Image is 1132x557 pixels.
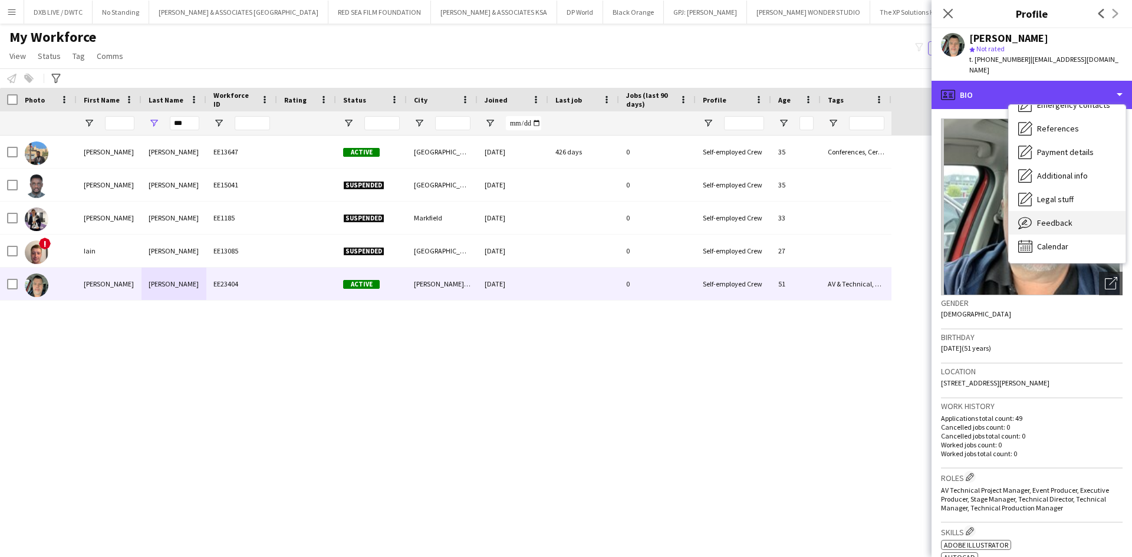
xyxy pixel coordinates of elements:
[1037,241,1068,252] span: Calendar
[39,238,51,249] span: !
[141,268,206,300] div: [PERSON_NAME]
[77,235,141,267] div: Iain
[213,91,256,108] span: Workforce ID
[771,169,821,201] div: 35
[284,95,307,104] span: Rating
[1037,194,1074,205] span: Legal stuff
[77,136,141,168] div: [PERSON_NAME]
[77,202,141,234] div: [PERSON_NAME]
[414,118,424,128] button: Open Filter Menu
[1037,217,1072,228] span: Feedback
[778,118,789,128] button: Open Filter Menu
[206,136,277,168] div: EE13647
[724,116,764,130] input: Profile Filter Input
[343,280,380,289] span: Active
[407,169,478,201] div: [GEOGRAPHIC_DATA]
[206,202,277,234] div: EE1185
[407,136,478,168] div: [GEOGRAPHIC_DATA]
[68,48,90,64] a: Tag
[1009,117,1126,140] div: References
[771,202,821,234] div: 33
[343,118,354,128] button: Open Filter Menu
[1037,123,1079,134] span: References
[478,235,548,267] div: [DATE]
[25,95,45,104] span: Photo
[703,95,726,104] span: Profile
[5,48,31,64] a: View
[870,1,952,24] button: The XP Solutions KSA
[149,118,159,128] button: Open Filter Menu
[141,136,206,168] div: [PERSON_NAME]
[206,268,277,300] div: EE23404
[149,95,183,104] span: Last Name
[941,118,1123,295] img: Crew avatar or photo
[84,95,120,104] span: First Name
[941,401,1123,411] h3: Work history
[478,202,548,234] div: [DATE]
[485,95,508,104] span: Joined
[664,1,747,24] button: GPJ: [PERSON_NAME]
[73,51,85,61] span: Tag
[941,378,1049,387] span: [STREET_ADDRESS][PERSON_NAME]
[1037,100,1110,110] span: Emergency contacts
[976,44,1005,53] span: Not rated
[619,235,696,267] div: 0
[1009,187,1126,211] div: Legal stuff
[557,1,603,24] button: DP World
[407,268,478,300] div: [PERSON_NAME][GEOGRAPHIC_DATA]
[343,148,380,157] span: Active
[941,309,1011,318] span: [DEMOGRAPHIC_DATA]
[849,116,884,130] input: Tags Filter Input
[1009,211,1126,235] div: Feedback
[25,141,48,165] img: Clarkson Wilcox
[414,95,427,104] span: City
[9,51,26,61] span: View
[435,116,470,130] input: City Filter Input
[1037,170,1088,181] span: Additional info
[343,95,366,104] span: Status
[941,414,1123,423] p: Applications total count: 49
[941,431,1123,440] p: Cancelled jobs total count: 0
[828,118,838,128] button: Open Filter Menu
[105,116,134,130] input: First Name Filter Input
[941,423,1123,431] p: Cancelled jobs count: 0
[328,1,431,24] button: RED SEA FILM FOUNDATION
[548,136,619,168] div: 426 days
[170,116,199,130] input: Last Name Filter Input
[703,118,713,128] button: Open Filter Menu
[25,174,48,198] img: Clarkson Wilcox
[747,1,870,24] button: [PERSON_NAME] WONDER STUDIO
[407,202,478,234] div: Markfield
[343,181,384,190] span: Suspended
[93,1,149,24] button: No Standing
[1009,235,1126,258] div: Calendar
[969,33,1048,44] div: [PERSON_NAME]
[485,118,495,128] button: Open Filter Menu
[213,118,224,128] button: Open Filter Menu
[141,202,206,234] div: [PERSON_NAME]
[33,48,65,64] a: Status
[941,366,1123,377] h3: Location
[696,136,771,168] div: Self-employed Crew
[343,214,384,223] span: Suspended
[1099,272,1123,295] div: Open photos pop-in
[77,268,141,300] div: [PERSON_NAME]
[149,1,328,24] button: [PERSON_NAME] & ASSOCIATES [GEOGRAPHIC_DATA]
[828,95,844,104] span: Tags
[206,235,277,267] div: EE13085
[941,298,1123,308] h3: Gender
[25,240,48,264] img: Iain Cox
[77,169,141,201] div: [PERSON_NAME]
[407,235,478,267] div: [GEOGRAPHIC_DATA]
[141,169,206,201] div: [PERSON_NAME]
[941,449,1123,458] p: Worked jobs total count: 0
[235,116,270,130] input: Workforce ID Filter Input
[969,55,1118,74] span: | [EMAIL_ADDRESS][DOMAIN_NAME]
[24,1,93,24] button: DXB LIVE / DWTC
[478,136,548,168] div: [DATE]
[431,1,557,24] button: [PERSON_NAME] & ASSOCIATES KSA
[771,136,821,168] div: 35
[1009,93,1126,117] div: Emergency contacts
[778,95,791,104] span: Age
[799,116,814,130] input: Age Filter Input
